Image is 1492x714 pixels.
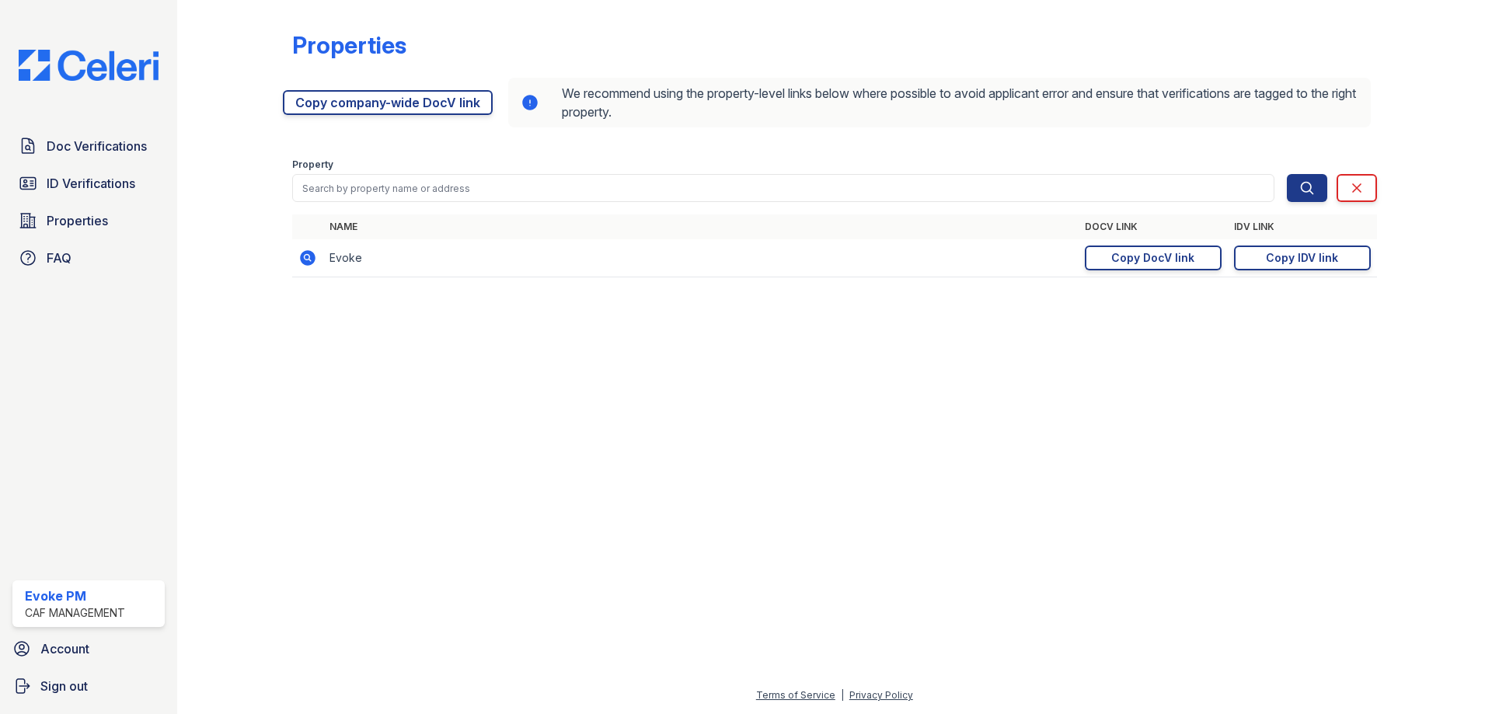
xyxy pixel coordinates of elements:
span: Properties [47,211,108,230]
a: Terms of Service [756,689,835,701]
div: Properties [292,31,406,59]
span: Account [40,639,89,658]
label: Property [292,158,333,171]
th: DocV Link [1079,214,1228,239]
img: CE_Logo_Blue-a8612792a0a2168367f1c8372b55b34899dd931a85d93a1a3d3e32e68fde9ad4.png [6,50,171,81]
a: ID Verifications [12,168,165,199]
a: Account [6,633,171,664]
span: Sign out [40,677,88,695]
a: Copy IDV link [1234,246,1371,270]
td: Evoke [323,239,1079,277]
span: ID Verifications [47,174,135,193]
div: We recommend using the property-level links below where possible to avoid applicant error and ens... [508,78,1371,127]
span: FAQ [47,249,71,267]
a: Doc Verifications [12,131,165,162]
input: Search by property name or address [292,174,1274,202]
a: Sign out [6,670,171,702]
a: Properties [12,205,165,236]
a: FAQ [12,242,165,273]
th: IDV Link [1228,214,1377,239]
a: Privacy Policy [849,689,913,701]
span: Doc Verifications [47,137,147,155]
a: Copy company-wide DocV link [283,90,493,115]
a: Copy DocV link [1085,246,1222,270]
th: Name [323,214,1079,239]
div: Copy IDV link [1266,250,1338,266]
div: | [841,689,844,701]
div: Copy DocV link [1111,250,1194,266]
div: CAF Management [25,605,125,621]
div: Evoke PM [25,587,125,605]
